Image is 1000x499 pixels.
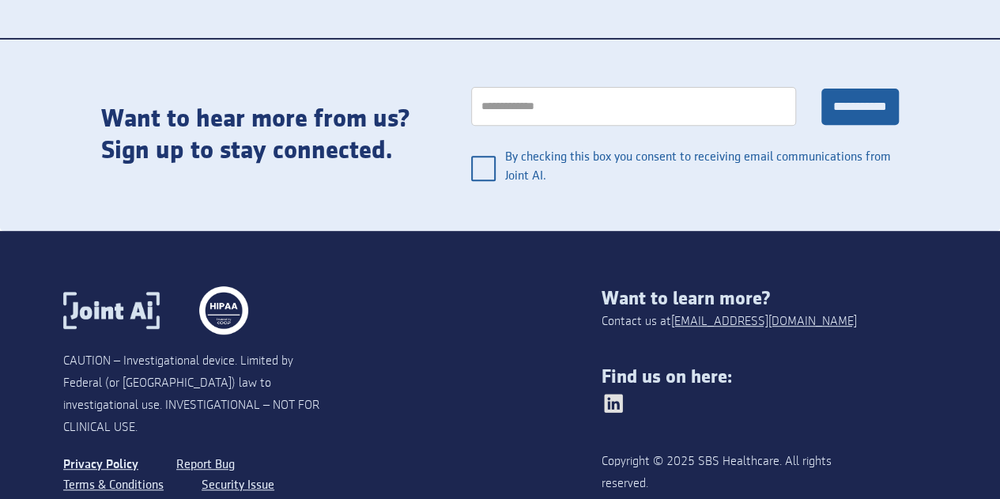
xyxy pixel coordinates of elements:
a: Report Bug [176,455,235,475]
form: general interest [471,71,899,199]
span: By checking this box you consent to receiving email communications from Joint AI. [505,138,899,195]
div: CAUTION – Investigational device. Limited by Federal (or [GEOGRAPHIC_DATA]) law to investigationa... [63,350,332,439]
div: Copyright © 2025 SBS Healthcare. All rights reserved. [601,451,836,495]
a: Privacy Policy [63,455,138,475]
div: Find us on here: [601,366,937,388]
div: Want to hear more from us? Sign up to stay connected. [101,104,440,167]
a: Terms & Conditions [63,475,164,496]
a: Security Issue [202,475,274,496]
div: Want to learn more? [601,288,937,310]
div: Contact us at [601,312,856,331]
a: [EMAIL_ADDRESS][DOMAIN_NAME] [670,312,856,331]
